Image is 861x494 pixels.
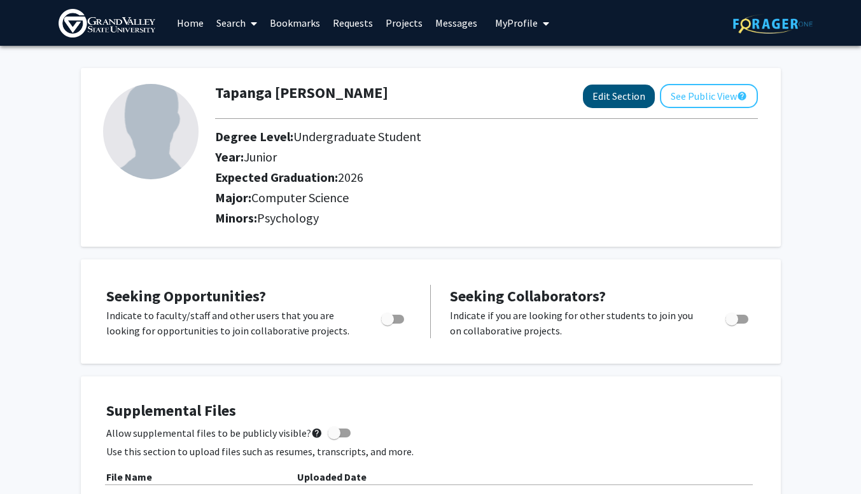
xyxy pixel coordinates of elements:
[251,189,349,205] span: Computer Science
[733,14,813,34] img: ForagerOne Logo
[379,1,429,45] a: Projects
[263,1,326,45] a: Bookmarks
[215,84,388,102] h1: Tapanga [PERSON_NAME]
[495,17,538,29] span: My Profile
[215,129,669,144] h2: Degree Level:
[660,84,758,108] button: See Public View
[215,149,669,165] h2: Year:
[215,170,669,185] h2: Expected Graduation:
[450,308,701,338] p: Indicate if you are looking for other students to join you on collaborative projects.
[244,149,277,165] span: Junior
[311,425,323,441] mat-icon: help
[293,128,421,144] span: Undergraduate Student
[171,1,210,45] a: Home
[720,308,755,327] div: Toggle
[215,210,758,226] h2: Minors:
[429,1,484,45] a: Messages
[326,1,379,45] a: Requests
[106,425,323,441] span: Allow supplemental files to be publicly visible?
[215,190,758,205] h2: Major:
[338,169,363,185] span: 2026
[737,88,747,104] mat-icon: help
[10,437,54,484] iframe: Chat
[103,84,199,179] img: Profile Picture
[450,286,606,306] span: Seeking Collaborators?
[106,470,152,483] b: File Name
[376,308,411,327] div: Toggle
[59,9,155,38] img: Grand Valley State University Logo
[106,444,755,459] p: Use this section to upload files such as resumes, transcripts, and more.
[257,210,319,226] span: Psychology
[106,286,266,306] span: Seeking Opportunities?
[106,402,755,420] h4: Supplemental Files
[297,470,367,483] b: Uploaded Date
[210,1,263,45] a: Search
[106,308,357,338] p: Indicate to faculty/staff and other users that you are looking for opportunities to join collabor...
[583,85,655,108] button: Edit Section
